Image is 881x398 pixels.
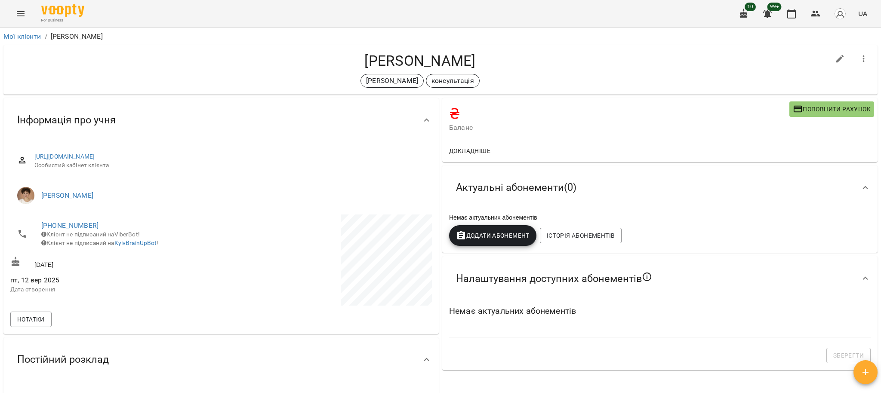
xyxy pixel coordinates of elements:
[10,275,219,285] span: пт, 12 вер 2025
[426,74,480,88] div: консультація
[456,230,530,241] span: Додати Абонемент
[456,272,652,285] span: Налаштування доступних абонементів
[447,211,872,223] div: Немає актуальних абонементів
[114,239,157,246] a: KyivBrainUpBot
[17,187,34,204] img: Марина Кириченко
[9,255,221,271] div: [DATE]
[41,239,159,246] span: Клієнт не підписаний на !
[547,230,615,241] span: Історія абонементів
[41,18,84,23] span: For Business
[431,76,474,86] p: консультація
[360,74,424,88] div: [PERSON_NAME]
[540,228,622,243] button: Історія абонементів
[449,304,871,318] h6: Немає актуальних абонементів
[17,353,109,366] span: Постійний розклад
[449,122,789,133] span: Баланс
[34,161,425,170] span: Особистий кабінет клієнта
[41,231,140,238] span: Клієнт не підписаний на ViberBot!
[17,113,116,127] span: Інформація про учня
[41,221,99,230] a: [PHONE_NUMBER]
[446,143,494,159] button: Докладніше
[10,3,31,24] button: Menu
[3,98,439,142] div: Інформація про учня
[745,3,756,11] span: 10
[3,31,878,42] nav: breadcrumb
[51,31,103,42] p: [PERSON_NAME]
[449,105,789,122] h4: ₴
[10,312,52,327] button: Нотатки
[642,272,652,282] svg: Якщо не обрано жодного, клієнт зможе побачити всі публічні абонементи
[10,285,219,294] p: Дата створення
[834,8,846,20] img: avatar_s.png
[858,9,867,18] span: UA
[793,104,871,114] span: Поповнити рахунок
[41,4,84,17] img: Voopty Logo
[45,31,47,42] li: /
[34,153,95,160] a: [URL][DOMAIN_NAME]
[3,337,439,382] div: Постійний розклад
[17,314,45,325] span: Нотатки
[449,146,490,156] span: Докладніше
[855,6,871,21] button: UA
[41,191,93,199] a: [PERSON_NAME]
[449,225,536,246] button: Додати Абонемент
[456,181,576,194] span: Актуальні абонементи ( 0 )
[366,76,418,86] p: [PERSON_NAME]
[767,3,782,11] span: 99+
[442,165,878,210] div: Актуальні абонементи(0)
[10,52,830,70] h4: [PERSON_NAME]
[789,101,874,117] button: Поповнити рахунок
[442,256,878,301] div: Налаштування доступних абонементів
[3,32,41,40] a: Мої клієнти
